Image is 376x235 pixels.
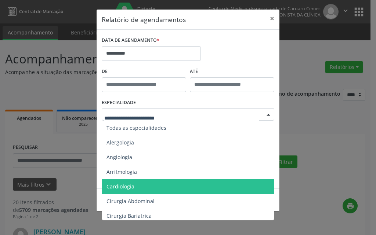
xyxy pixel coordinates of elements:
span: Todas as especialidades [106,124,166,131]
span: Alergologia [106,139,134,146]
h5: Relatório de agendamentos [102,15,186,24]
span: Angiologia [106,154,132,161]
button: Close [265,10,279,27]
span: Cirurgia Bariatrica [106,212,152,219]
label: ATÉ [190,66,274,77]
span: Cirurgia Abdominal [106,198,155,205]
label: De [102,66,186,77]
span: Arritmologia [106,168,137,175]
label: DATA DE AGENDAMENTO [102,35,159,46]
label: ESPECIALIDADE [102,97,136,109]
span: Cardiologia [106,183,134,190]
